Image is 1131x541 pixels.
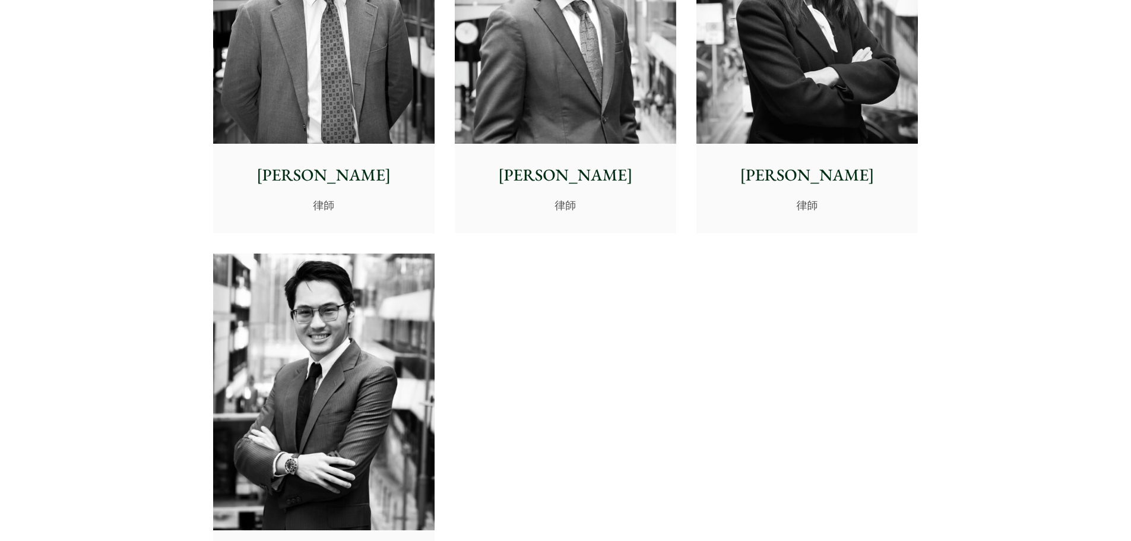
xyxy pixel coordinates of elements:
p: [PERSON_NAME] [464,163,667,188]
p: [PERSON_NAME] [706,163,908,188]
p: 律師 [706,197,908,213]
p: [PERSON_NAME] [223,163,425,188]
p: 律師 [464,197,667,213]
p: 律師 [223,197,425,213]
